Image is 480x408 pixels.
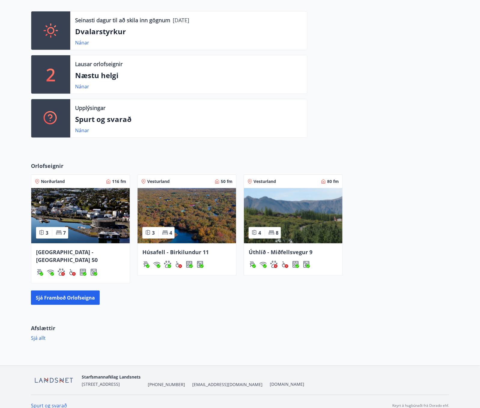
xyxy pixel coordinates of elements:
[58,269,65,276] div: Gæludýr
[75,16,192,24] p: Seinasti dagur til að skila inn gögnum
[175,261,182,268] img: 8IYIKVZQyRlUC6HQIIUSdjpPGRncJsz2RzLgWvp4.svg
[47,269,54,276] img: HJRyFFsYp6qjeUYhR4dAD8CaCEsnIFYZ05miwXoh.svg
[31,374,77,387] img: F8tEiQha8Un3Ar3CAbbmu1gOVkZAt1bcWyF3CjFc.png
[152,230,155,236] span: 3
[249,248,312,256] span: Úthlíð - Miðfellsvegur 9
[249,261,256,268] div: Gasgrill
[75,127,89,134] a: Nánar
[75,60,123,68] p: Lausar orlofseignir
[82,374,141,380] span: Starfsmannafélag Landsnets
[31,188,130,243] img: Paella dish
[142,248,209,256] span: Húsafell - Birkilundur 11
[46,230,48,236] span: 3
[175,261,182,268] div: Aðgengi fyrir hjólastól
[249,261,256,268] img: ZXjrS3QKesehq6nQAPjaRuRTI364z8ohTALB4wBr.svg
[82,381,120,387] span: [STREET_ADDRESS]
[31,335,46,341] a: Sjá allt
[244,188,342,243] img: Paella dish
[292,261,299,268] div: Uppþvottavél
[79,269,87,276] img: 7hj2GulIrg6h11dFIpsIzg8Ak2vZaScVwTihwv8g.svg
[46,63,56,86] p: 2
[75,83,89,90] a: Nánar
[142,261,150,268] div: Gasgrill
[75,114,302,124] p: Spurt og svarað
[79,269,87,276] div: Uppþvottavél
[281,261,288,268] img: 8IYIKVZQyRlUC6HQIIUSdjpPGRncJsz2RzLgWvp4.svg
[47,269,54,276] div: Þráðlaust net
[68,269,76,276] img: 8IYIKVZQyRlUC6HQIIUSdjpPGRncJsz2RzLgWvp4.svg
[292,261,299,268] img: 7hj2GulIrg6h11dFIpsIzg8Ak2vZaScVwTihwv8g.svg
[303,261,310,268] img: Dl16BY4EX9PAW649lg1C3oBuIaAsR6QVDQBO2cTm.svg
[196,261,204,268] img: Dl16BY4EX9PAW649lg1C3oBuIaAsR6QVDQBO2cTm.svg
[327,178,339,184] span: 80 fm
[173,17,189,24] span: [DATE]
[258,230,261,236] span: 4
[68,269,76,276] div: Aðgengi fyrir hjólastól
[75,26,302,37] p: Dvalarstyrkur
[112,178,126,184] span: 116 fm
[75,104,105,112] p: Upplýsingar
[153,261,160,268] img: HJRyFFsYp6qjeUYhR4dAD8CaCEsnIFYZ05miwXoh.svg
[164,261,171,268] img: pxcaIm5dSOV3FS4whs1soiYWTwFQvksT25a9J10C.svg
[303,261,310,268] div: Þvottavél
[41,178,65,184] span: Norðurland
[31,162,63,170] span: Orlofseignir
[36,269,43,276] img: ZXjrS3QKesehq6nQAPjaRuRTI364z8ohTALB4wBr.svg
[221,178,232,184] span: 50 fm
[31,291,100,305] button: Sjá framboð orlofseigna
[90,269,97,276] div: Þvottavél
[186,261,193,268] div: Uppþvottavél
[260,261,267,268] img: HJRyFFsYp6qjeUYhR4dAD8CaCEsnIFYZ05miwXoh.svg
[186,261,193,268] img: 7hj2GulIrg6h11dFIpsIzg8Ak2vZaScVwTihwv8g.svg
[36,269,43,276] div: Gasgrill
[90,269,97,276] img: Dl16BY4EX9PAW649lg1C3oBuIaAsR6QVDQBO2cTm.svg
[75,39,89,46] a: Nánar
[147,178,170,184] span: Vesturland
[254,178,276,184] span: Vesturland
[281,261,288,268] div: Aðgengi fyrir hjólastól
[270,381,304,387] a: [DOMAIN_NAME]
[192,382,263,388] span: [EMAIL_ADDRESS][DOMAIN_NAME]
[58,269,65,276] img: pxcaIm5dSOV3FS4whs1soiYWTwFQvksT25a9J10C.svg
[260,261,267,268] div: Þráðlaust net
[276,230,278,236] span: 8
[153,261,160,268] div: Þráðlaust net
[169,230,172,236] span: 4
[142,261,150,268] img: ZXjrS3QKesehq6nQAPjaRuRTI364z8ohTALB4wBr.svg
[270,261,278,268] div: Gæludýr
[138,188,236,243] img: Paella dish
[31,324,449,332] p: Afslættir
[148,382,185,388] span: [PHONE_NUMBER]
[75,70,302,81] p: Næstu helgi
[36,248,98,263] span: [GEOGRAPHIC_DATA] - [GEOGRAPHIC_DATA] 50
[196,261,204,268] div: Þvottavél
[164,261,171,268] div: Gæludýr
[63,230,66,236] span: 7
[270,261,278,268] img: pxcaIm5dSOV3FS4whs1soiYWTwFQvksT25a9J10C.svg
